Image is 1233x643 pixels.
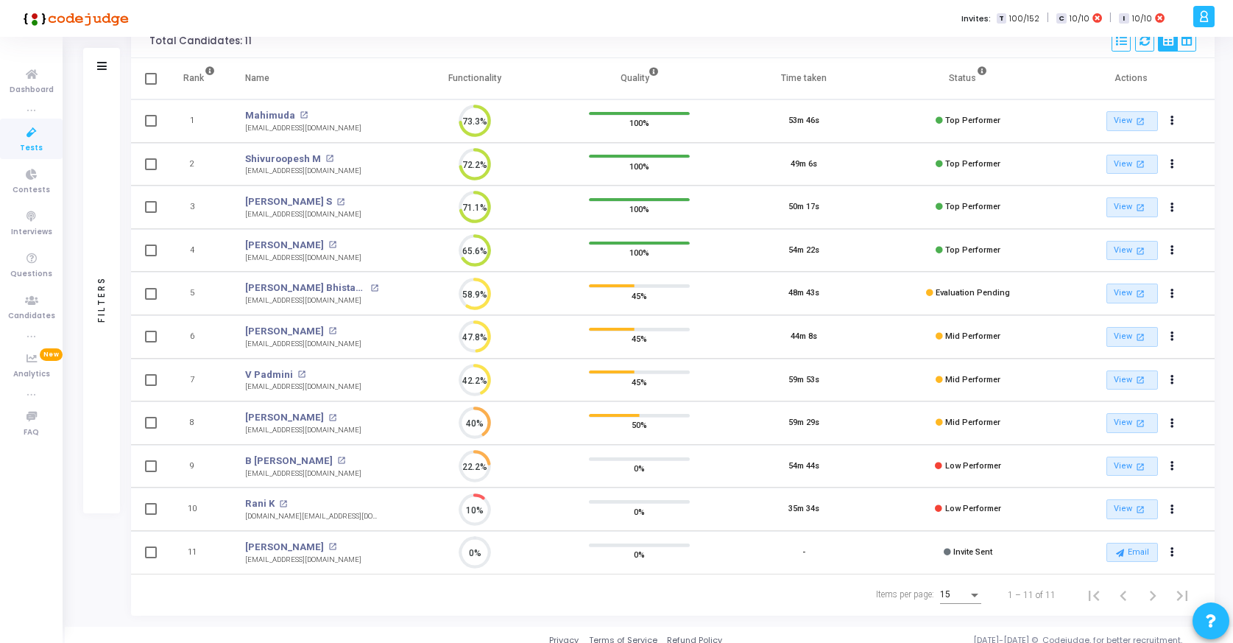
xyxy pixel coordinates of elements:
div: 59m 29s [788,417,819,429]
th: Rank [168,58,230,99]
div: Time taken [781,70,827,86]
div: [EMAIL_ADDRESS][DOMAIN_NAME] [245,253,361,264]
button: Actions [1162,240,1183,261]
a: Mahimuda [245,108,295,123]
span: Dashboard [10,84,54,96]
span: 100% [629,116,649,130]
button: Actions [1162,542,1183,563]
div: 59m 53s [788,374,819,387]
a: View [1106,327,1158,347]
button: Last page [1167,580,1197,610]
span: 45% [632,331,647,346]
div: Name [245,70,269,86]
div: 54m 44s [788,460,819,473]
span: 10/10 [1070,13,1089,25]
a: Rani K [245,496,275,511]
mat-icon: open_in_new [1134,158,1147,170]
span: Low Performer [945,461,1001,471]
mat-icon: open_in_new [328,414,336,422]
mat-icon: open_in_new [328,543,336,551]
button: Next page [1138,580,1167,610]
a: V Padmini [245,368,293,382]
span: Mid Performer [945,418,1000,427]
button: Email [1106,543,1158,562]
mat-icon: open_in_new [1134,373,1147,386]
button: Actions [1162,154,1183,175]
td: 7 [168,359,230,402]
td: 5 [168,272,230,315]
span: C [1056,13,1066,24]
mat-icon: open_in_new [328,241,336,249]
button: Actions [1162,197,1183,218]
span: Candidates [8,310,55,323]
span: 0% [634,547,645,562]
span: T [997,13,1006,24]
th: Quality [557,58,721,99]
td: 1 [168,99,230,143]
td: 8 [168,401,230,445]
div: [EMAIL_ADDRESS][DOMAIN_NAME] [245,123,361,134]
label: Invites: [961,13,991,25]
div: Filters [95,218,108,380]
mat-icon: open_in_new [279,500,287,508]
span: | [1109,10,1112,26]
span: 0% [634,504,645,519]
span: Questions [10,268,52,281]
span: Contests [13,184,50,197]
a: [PERSON_NAME] S [245,194,332,209]
span: 100/152 [1009,13,1039,25]
span: 50% [632,418,647,432]
mat-icon: open_in_new [300,111,308,119]
span: Top Performer [945,202,1000,211]
div: [EMAIL_ADDRESS][DOMAIN_NAME] [245,468,361,479]
img: logo [18,4,129,33]
span: Top Performer [945,159,1000,169]
span: Analytics [13,368,50,381]
span: 15 [940,589,950,600]
span: 100% [629,158,649,173]
mat-icon: open_in_new [336,198,345,206]
span: 45% [632,374,647,389]
span: Invite Sent [953,547,992,557]
a: View [1106,457,1158,477]
span: Mid Performer [945,331,1000,341]
a: View [1106,155,1158,175]
mat-icon: open_in_new [1134,115,1147,127]
td: 4 [168,229,230,273]
div: [DOMAIN_NAME][EMAIL_ADDRESS][DOMAIN_NAME] [245,511,378,522]
a: View [1106,370,1158,390]
mat-icon: open_in_new [1134,245,1147,257]
a: [PERSON_NAME] [245,540,324,555]
div: [EMAIL_ADDRESS][DOMAIN_NAME] [245,382,361,393]
td: 6 [168,315,230,359]
a: B [PERSON_NAME] [245,454,333,468]
div: [EMAIL_ADDRESS][DOMAIN_NAME] [245,209,361,220]
a: View [1106,197,1158,217]
div: [EMAIL_ADDRESS][DOMAIN_NAME] [245,339,361,350]
button: Actions [1162,111,1183,132]
span: 45% [632,288,647,303]
a: [PERSON_NAME] Bhistannavar [245,281,366,295]
mat-icon: open_in_new [325,155,333,163]
th: Functionality [393,58,557,99]
a: View [1106,284,1158,303]
th: Actions [1050,58,1215,99]
button: First page [1079,580,1109,610]
a: [PERSON_NAME] [245,410,324,425]
mat-select: Items per page: [940,590,981,600]
a: Shivuroopesh M [245,152,321,166]
a: [PERSON_NAME] [245,324,324,339]
div: [EMAIL_ADDRESS][DOMAIN_NAME] [245,166,361,177]
span: 100% [629,202,649,217]
div: 50m 17s [788,201,819,214]
mat-icon: open_in_new [1134,417,1147,429]
td: 10 [168,488,230,531]
a: [PERSON_NAME] [245,238,324,253]
div: 48m 43s [788,287,819,300]
td: 2 [168,143,230,186]
mat-icon: open_in_new [1134,287,1147,300]
button: Actions [1162,413,1183,434]
a: View [1106,241,1158,261]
